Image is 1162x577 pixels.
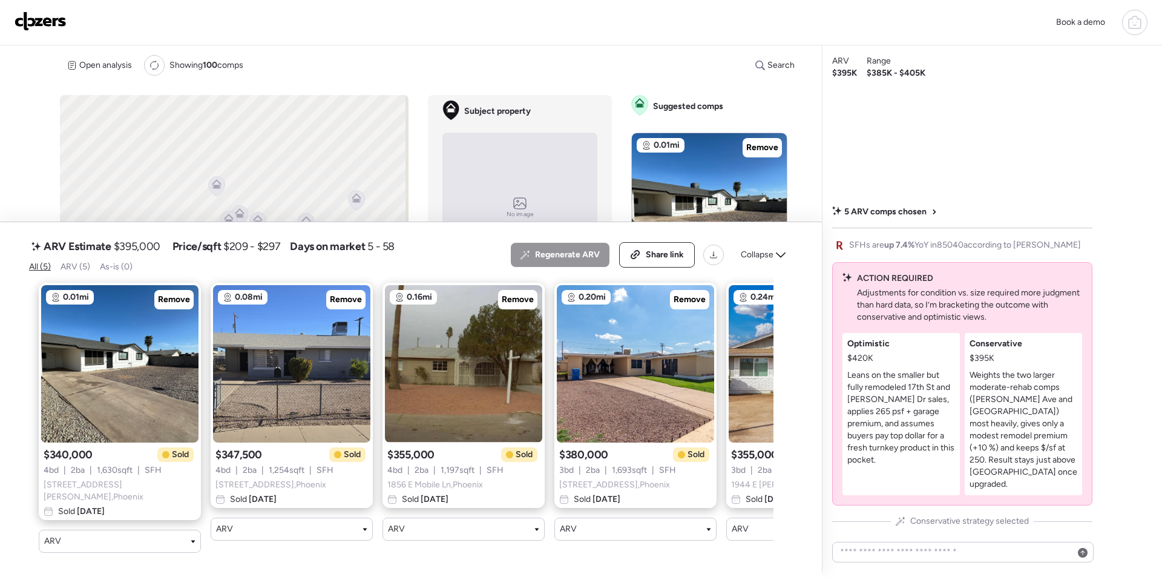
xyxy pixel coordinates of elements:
span: ARV [44,535,61,547]
span: 3 bd [559,464,574,476]
span: [DATE] [419,494,448,504]
span: 0.20mi [579,291,606,303]
span: 0.24mi [750,291,778,303]
span: All (5) [29,262,51,272]
span: 1,197 sqft [441,464,474,476]
span: Showing comps [169,59,243,71]
span: $355,000 [731,447,778,462]
span: ACTION REQUIRED [857,272,933,285]
span: SFH [487,464,504,476]
span: | [261,464,264,476]
span: | [750,464,753,476]
span: $355,000 [387,447,435,462]
span: [STREET_ADDRESS] , Phoenix [559,479,670,491]
span: 5 - 58 [367,239,395,254]
span: ARV [216,523,233,535]
span: Book a demo [1056,17,1105,27]
span: Remove [502,294,534,306]
span: 5 ARV comps chosen [844,206,927,218]
span: $340,000 [44,447,93,462]
span: 1,254 sqft [269,464,304,476]
span: Sold [230,493,277,506]
span: Sold [516,449,533,461]
span: Remove [158,294,190,306]
span: Conservative [970,338,1022,350]
span: $420K [847,352,873,364]
span: Sold [746,493,792,506]
span: [STREET_ADDRESS] , Phoenix [215,479,326,491]
span: $209 - $297 [223,239,280,254]
span: [DATE] [247,494,277,504]
span: Sold [402,493,448,506]
span: 2 ba [243,464,257,476]
span: 2 ba [71,464,85,476]
span: [STREET_ADDRESS][PERSON_NAME] , Phoenix [44,479,196,503]
span: 0.08mi [235,291,263,303]
span: SFHs are YoY in 85040 according to [PERSON_NAME] [849,239,1081,251]
span: ARV Estimate [44,239,111,254]
span: Subject property [464,105,531,117]
p: Weights the two larger moderate-rehab comps ([PERSON_NAME] Ave and [GEOGRAPHIC_DATA]) most heavil... [970,369,1077,490]
span: $380,000 [559,447,608,462]
span: | [137,464,140,476]
span: Regenerate ARV [535,249,600,261]
span: | [433,464,436,476]
span: Suggested comps [653,101,723,113]
span: $385K - $405K [867,67,925,79]
span: Open analysis [79,59,132,71]
span: | [64,464,66,476]
span: $347,500 [215,447,262,462]
span: Search [767,59,795,71]
span: [DATE] [763,494,792,504]
span: Optimistic [847,338,890,350]
span: Price/sqft [172,239,221,254]
span: $395K [970,352,994,364]
span: 0.16mi [407,291,432,303]
span: Conservative strategy selected [910,515,1029,527]
span: Days on market [290,239,365,254]
span: 2 ba [758,464,772,476]
span: 1944 E [PERSON_NAME] Dr , Phoenix [731,479,870,491]
span: ARV [732,523,749,535]
span: Remove [746,142,778,154]
span: | [605,464,607,476]
span: 0.01mi [654,139,680,151]
span: No image [507,209,533,219]
span: SFH [317,464,333,476]
span: [DATE] [591,494,620,504]
span: | [235,464,238,476]
span: $395K [832,67,857,79]
span: ARV [832,55,849,67]
span: Share link [646,249,684,261]
span: up 7.4% [884,240,914,250]
span: | [479,464,482,476]
span: 4 bd [387,464,402,476]
span: 2 ba [415,464,428,476]
img: Logo [15,12,67,31]
span: 0.01mi [63,291,89,303]
span: 4 bd [215,464,231,476]
span: | [652,464,654,476]
span: Collapse [741,249,773,261]
span: Sold [172,449,189,461]
span: As-is (0) [100,262,133,272]
p: Leans on the smaller but fully remodeled 17th St and [PERSON_NAME] Dr sales, applies 265 psf + ga... [847,369,955,466]
span: 1,693 sqft [612,464,647,476]
span: | [90,464,92,476]
span: $395,000 [114,239,160,254]
span: SFH [145,464,162,476]
span: 2 ba [586,464,600,476]
span: Sold [344,449,361,461]
span: | [309,464,312,476]
span: Remove [674,294,706,306]
span: Range [867,55,891,67]
span: Sold [58,506,105,518]
span: Sold [688,449,704,461]
span: 100 [203,60,217,70]
span: 3 bd [731,464,746,476]
span: Remove [330,294,362,306]
span: SFH [659,464,676,476]
span: | [407,464,410,476]
span: ARV (5) [61,262,90,272]
p: Adjustments for condition vs. size required more judgment than hard data, so I’m bracketing the o... [857,287,1082,323]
